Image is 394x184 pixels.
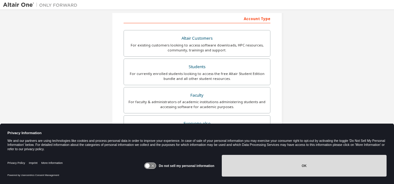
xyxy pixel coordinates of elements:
[128,63,266,71] div: Students
[128,71,266,81] div: For currently enrolled students looking to access the free Altair Student Edition bundle and all ...
[124,13,270,23] div: Account Type
[128,99,266,109] div: For faculty & administrators of academic institutions administering students and accessing softwa...
[128,91,266,100] div: Faculty
[128,43,266,53] div: For existing customers looking to access software downloads, HPC resources, community, trainings ...
[128,34,266,43] div: Altair Customers
[128,119,266,128] div: Everyone else
[3,2,81,8] img: Altair One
